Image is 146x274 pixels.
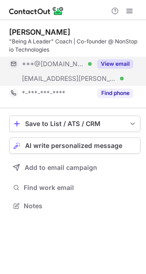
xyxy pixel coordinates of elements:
[97,59,133,68] button: Reveal Button
[25,120,125,127] div: Save to List / ATS / CRM
[9,200,141,212] button: Notes
[9,116,141,132] button: save-profile-one-click
[24,184,137,192] span: Find work email
[97,89,133,98] button: Reveal Button
[9,27,70,37] div: [PERSON_NAME]
[9,181,141,194] button: Find work email
[9,5,64,16] img: ContactOut v5.3.10
[22,74,117,83] span: [EMAIL_ADDRESS][PERSON_NAME][DOMAIN_NAME]
[24,202,137,210] span: Notes
[9,137,141,154] button: AI write personalized message
[22,60,85,68] span: ***@[DOMAIN_NAME]
[9,37,141,54] div: "Being A Leader" Coach | Co-founder @ NonStop io Technologies
[25,142,122,149] span: AI write personalized message
[9,159,141,176] button: Add to email campaign
[25,164,97,171] span: Add to email campaign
